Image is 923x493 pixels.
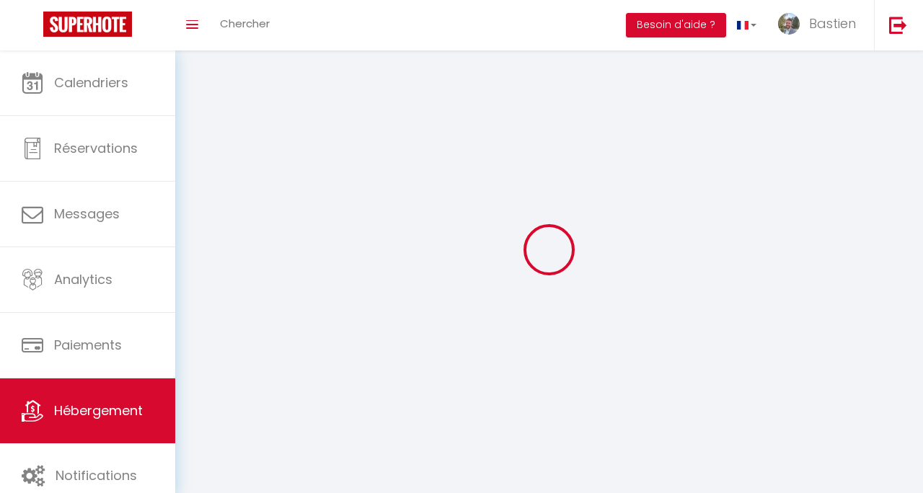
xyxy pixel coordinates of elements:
span: Réservations [54,139,138,157]
span: Calendriers [54,74,128,92]
img: ... [778,13,800,35]
span: Hébergement [54,401,143,419]
span: Paiements [54,336,122,354]
span: Messages [54,205,120,223]
button: Besoin d'aide ? [626,13,726,37]
span: Analytics [54,270,112,288]
span: Chercher [220,16,270,31]
button: Ouvrir le widget de chat LiveChat [12,6,55,49]
span: Bastien [809,14,856,32]
img: logout [889,16,907,34]
span: Notifications [56,466,137,484]
img: Super Booking [43,12,132,37]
